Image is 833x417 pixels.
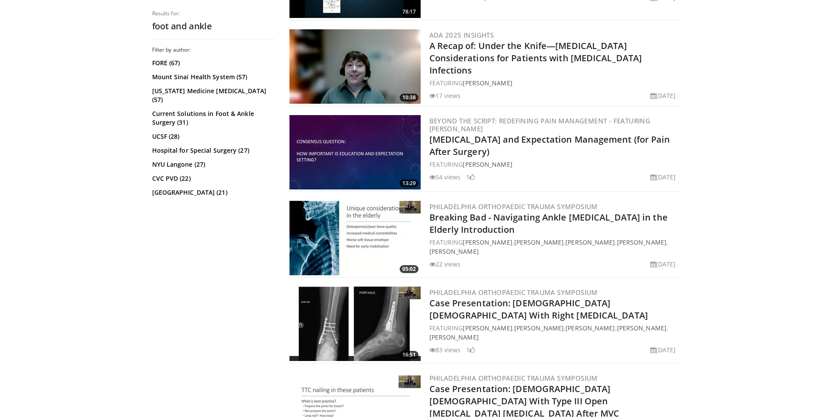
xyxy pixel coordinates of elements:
a: UCSF (28) [152,132,272,141]
a: [PERSON_NAME] [463,238,512,246]
img: dec67f9b-0de1-4b83-8dcc-35fc0c065c03.300x170_q85_crop-smart_upscale.jpg [289,115,421,189]
a: [PERSON_NAME] [565,238,615,246]
img: c603581b-3a15-4de0-91c2-0af8cc7fb7e6.300x170_q85_crop-smart_upscale.jpg [289,201,421,275]
h3: Filter by author: [152,46,275,53]
a: Philadelphia Orthopaedic Trauma Symposium [429,202,598,211]
a: [PERSON_NAME] [429,333,479,341]
li: 1 [466,345,475,354]
a: Philadelphia Orthopaedic Trauma Symposium [429,374,598,382]
a: Hospital for Special Surgery (27) [152,146,272,155]
a: [PERSON_NAME] [463,324,512,332]
a: [PERSON_NAME] [463,160,512,168]
a: Mount Sinai Health System (57) [152,73,272,81]
div: FEATURING [429,160,680,169]
a: A Recap of: Under the Knife—[MEDICAL_DATA] Considerations for Patients with [MEDICAL_DATA] Infect... [429,40,642,76]
li: [DATE] [650,91,676,100]
li: [DATE] [650,345,676,354]
li: 17 views [429,91,461,100]
li: 22 views [429,259,461,269]
a: CVC PVD (22) [152,174,272,183]
li: 54 views [429,172,461,182]
a: [GEOGRAPHIC_DATA] (21) [152,188,272,197]
img: 690ccce3-07a9-4fdd-9e00-059c2b7df297.300x170_q85_crop-smart_upscale.jpg [289,287,421,361]
a: 13:29 [289,115,421,189]
a: [PERSON_NAME] [514,324,564,332]
span: 78:17 [400,8,418,16]
a: 16:51 [289,287,421,361]
span: 16:51 [400,351,418,359]
a: 10:38 [289,29,421,104]
h2: foot and ankle [152,21,275,32]
a: [PERSON_NAME] [617,238,666,246]
span: 10:38 [400,94,418,102]
a: NYU Langone (27) [152,160,272,169]
a: 05:02 [289,201,421,275]
li: [DATE] [650,259,676,269]
div: FEATURING , , , , [429,323,680,342]
li: 83 views [429,345,461,354]
a: [PERSON_NAME] [617,324,666,332]
a: [PERSON_NAME] [463,79,512,87]
a: FORE (67) [152,59,272,67]
a: [PERSON_NAME] [429,247,479,256]
a: Beyond the Script: Redefining Pain Management - Featuring [PERSON_NAME] [429,116,651,133]
div: FEATURING , , , , [429,238,680,256]
p: Results for: [152,10,275,17]
a: [PERSON_NAME] [565,324,615,332]
a: Philadelphia Orthopaedic Trauma Symposium [429,288,598,297]
a: ADA 2025 Insights [429,31,494,39]
a: [MEDICAL_DATA] and Expectation Management (for Pain After Surgery) [429,133,670,158]
li: 1 [466,172,475,182]
a: Current Solutions in Foot & Ankle Surgery (31) [152,109,272,127]
a: Case Presentation: [DEMOGRAPHIC_DATA] [DEMOGRAPHIC_DATA] With Right [MEDICAL_DATA] [429,297,648,321]
span: 05:02 [400,265,418,273]
a: [US_STATE] Medicine [MEDICAL_DATA] (57) [152,87,272,104]
span: 13:29 [400,179,418,187]
a: Breaking Bad - Navigating Ankle [MEDICAL_DATA] in the Elderly Introduction [429,211,668,235]
img: 59da9983-0639-46af-989a-6975fb5b10b5.png.300x170_q85_crop-smart_upscale.png [289,29,421,104]
a: [PERSON_NAME] [514,238,564,246]
li: [DATE] [650,172,676,182]
div: FEATURING [429,78,680,88]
